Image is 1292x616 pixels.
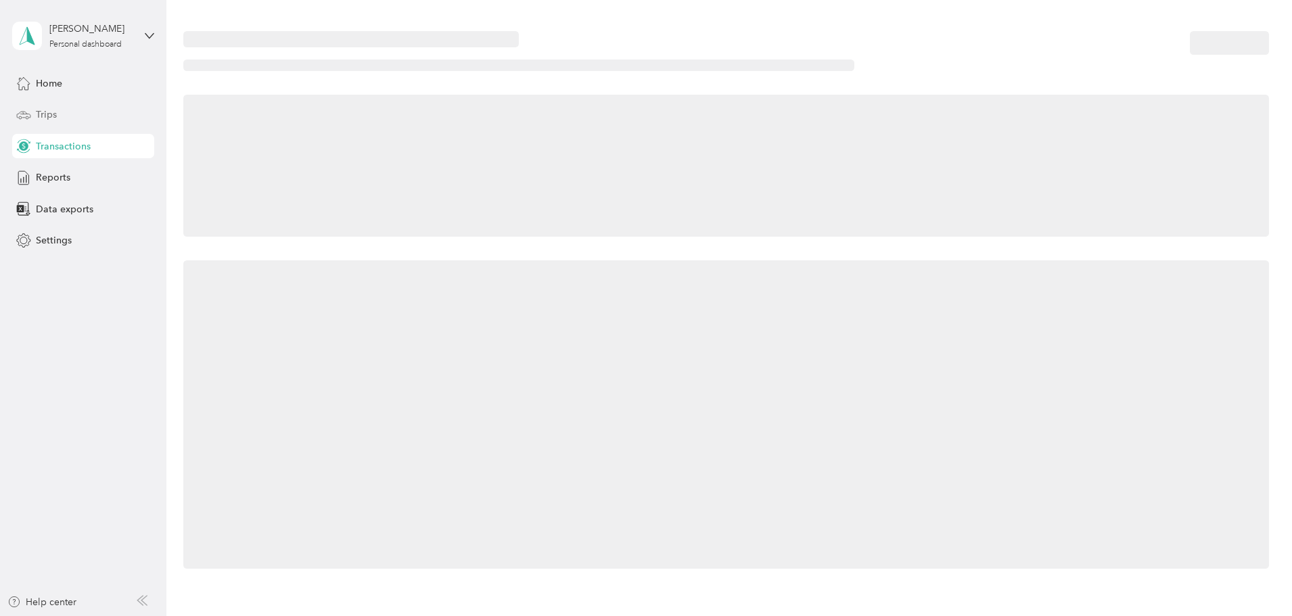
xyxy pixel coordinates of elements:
[36,202,93,216] span: Data exports
[36,170,70,185] span: Reports
[36,76,62,91] span: Home
[49,22,134,36] div: [PERSON_NAME]
[1216,540,1292,616] iframe: Everlance-gr Chat Button Frame
[7,595,76,609] button: Help center
[49,41,122,49] div: Personal dashboard
[36,108,57,122] span: Trips
[36,139,91,153] span: Transactions
[36,233,72,247] span: Settings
